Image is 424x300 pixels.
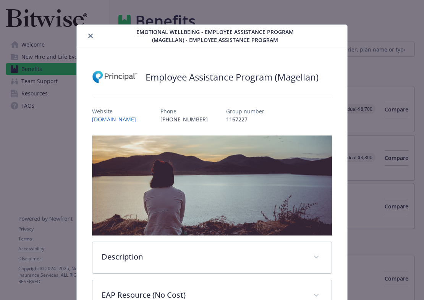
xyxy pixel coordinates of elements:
[160,107,208,115] p: Phone
[136,28,294,44] span: Emotional Wellbeing - Employee Assistance Program (Magellan) - Employee Assistance Program
[92,107,142,115] p: Website
[92,116,142,123] a: [DOMAIN_NAME]
[226,115,264,123] p: 1167227
[160,115,208,123] p: [PHONE_NUMBER]
[146,71,319,84] h2: Employee Assistance Program (Magellan)
[92,135,332,235] img: banner
[226,107,264,115] p: Group number
[92,66,138,89] img: Principal Financial Group Inc
[102,251,304,263] p: Description
[92,242,332,273] div: Description
[86,31,95,40] button: close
